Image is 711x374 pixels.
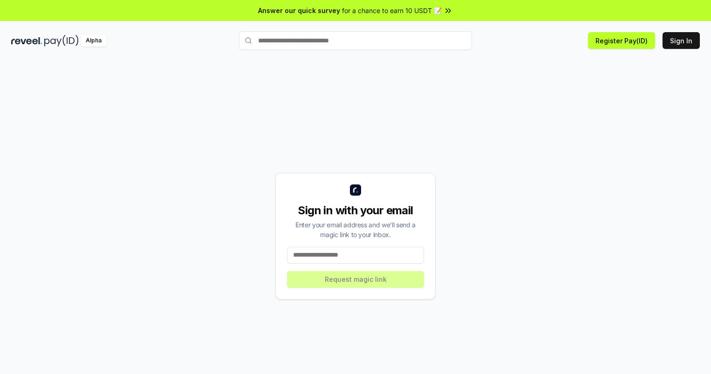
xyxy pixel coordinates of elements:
div: Alpha [81,35,107,47]
button: Register Pay(ID) [588,32,655,49]
div: Sign in with your email [287,203,424,218]
span: for a chance to earn 10 USDT 📝 [342,6,442,15]
div: Enter your email address and we’ll send a magic link to your inbox. [287,220,424,239]
img: logo_small [350,184,361,196]
img: reveel_dark [11,35,42,47]
button: Sign In [663,32,700,49]
span: Answer our quick survey [258,6,340,15]
img: pay_id [44,35,79,47]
